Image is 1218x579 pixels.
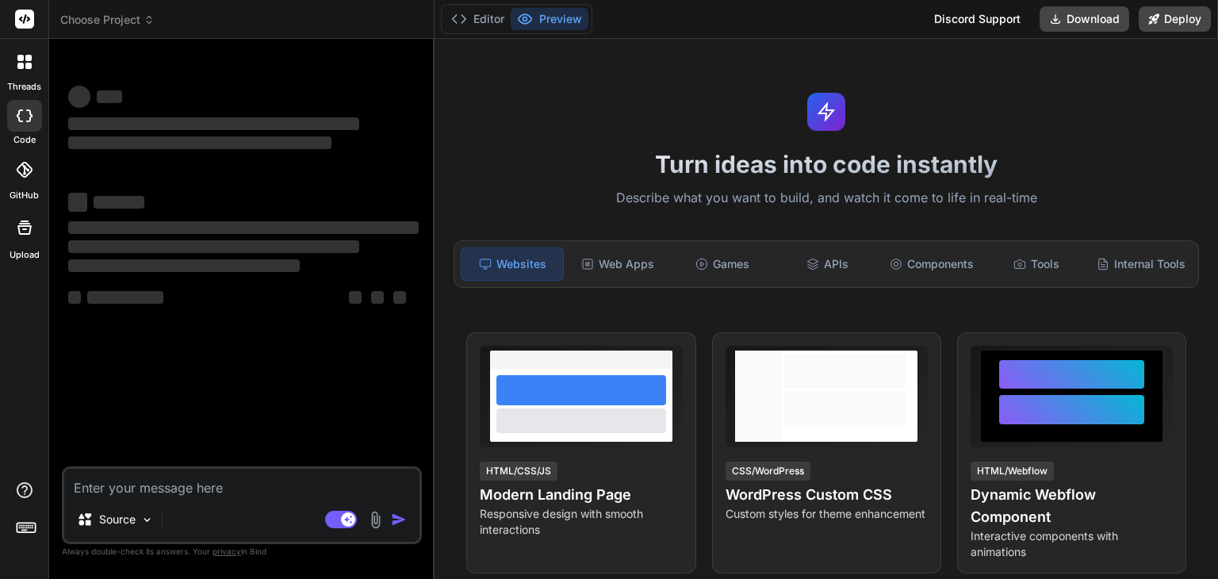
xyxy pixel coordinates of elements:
span: ‌ [68,117,359,130]
div: CSS/WordPress [726,462,810,481]
img: attachment [366,511,385,529]
span: Choose Project [60,12,155,28]
span: ‌ [68,193,87,212]
span: ‌ [87,291,163,304]
p: Source [99,512,136,527]
span: ‌ [393,291,406,304]
span: privacy [213,546,241,556]
span: ‌ [349,291,362,304]
span: ‌ [68,86,90,108]
div: APIs [776,247,878,281]
div: Tools [986,247,1087,281]
span: ‌ [68,291,81,304]
div: Components [881,247,982,281]
div: HTML/Webflow [971,462,1054,481]
div: Games [672,247,773,281]
h4: Dynamic Webflow Component [971,484,1173,528]
h1: Turn ideas into code instantly [444,150,1208,178]
span: ‌ [371,291,384,304]
div: HTML/CSS/JS [480,462,557,481]
label: code [13,133,36,147]
p: Custom styles for theme enhancement [726,506,928,522]
h4: Modern Landing Page [480,484,682,506]
p: Responsive design with smooth interactions [480,506,682,538]
img: Pick Models [140,513,154,527]
img: icon [391,512,407,527]
button: Editor [445,8,511,30]
button: Download [1040,6,1129,32]
label: threads [7,80,41,94]
span: ‌ [97,90,122,103]
span: ‌ [94,196,144,209]
span: ‌ [68,136,331,149]
div: Discord Support [925,6,1030,32]
button: Deploy [1139,6,1211,32]
h4: WordPress Custom CSS [726,484,928,506]
span: ‌ [68,259,300,272]
div: Web Apps [567,247,668,281]
div: Internal Tools [1090,247,1192,281]
label: Upload [10,248,40,262]
p: Always double-check its answers. Your in Bind [62,544,422,559]
button: Preview [511,8,588,30]
p: Describe what you want to build, and watch it come to life in real-time [444,188,1208,209]
div: Websites [461,247,564,281]
label: GitHub [10,189,39,202]
span: ‌ [68,240,359,253]
span: ‌ [68,221,419,234]
p: Interactive components with animations [971,528,1173,560]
